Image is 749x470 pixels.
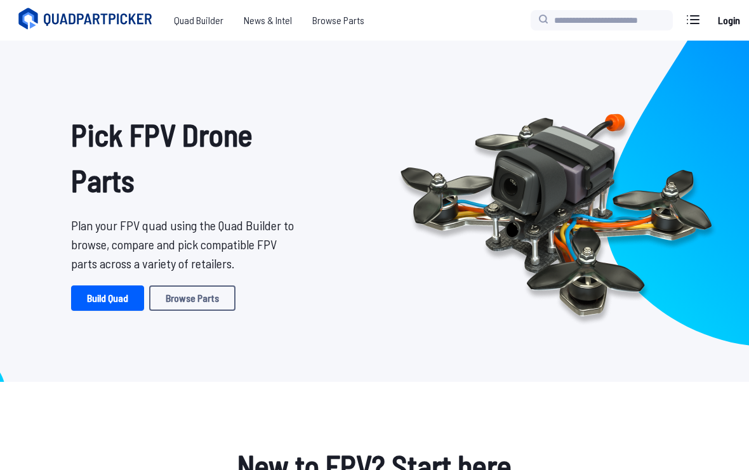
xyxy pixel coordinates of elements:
img: Quadcopter [373,84,739,338]
a: Login [713,8,744,33]
a: Build Quad [71,285,144,311]
a: Browse Parts [149,285,235,311]
a: Browse Parts [302,8,374,33]
p: Plan your FPV quad using the Quad Builder to browse, compare and pick compatible FPV parts across... [71,216,302,273]
h1: Pick FPV Drone Parts [71,112,302,203]
a: Quad Builder [164,8,234,33]
a: News & Intel [234,8,302,33]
